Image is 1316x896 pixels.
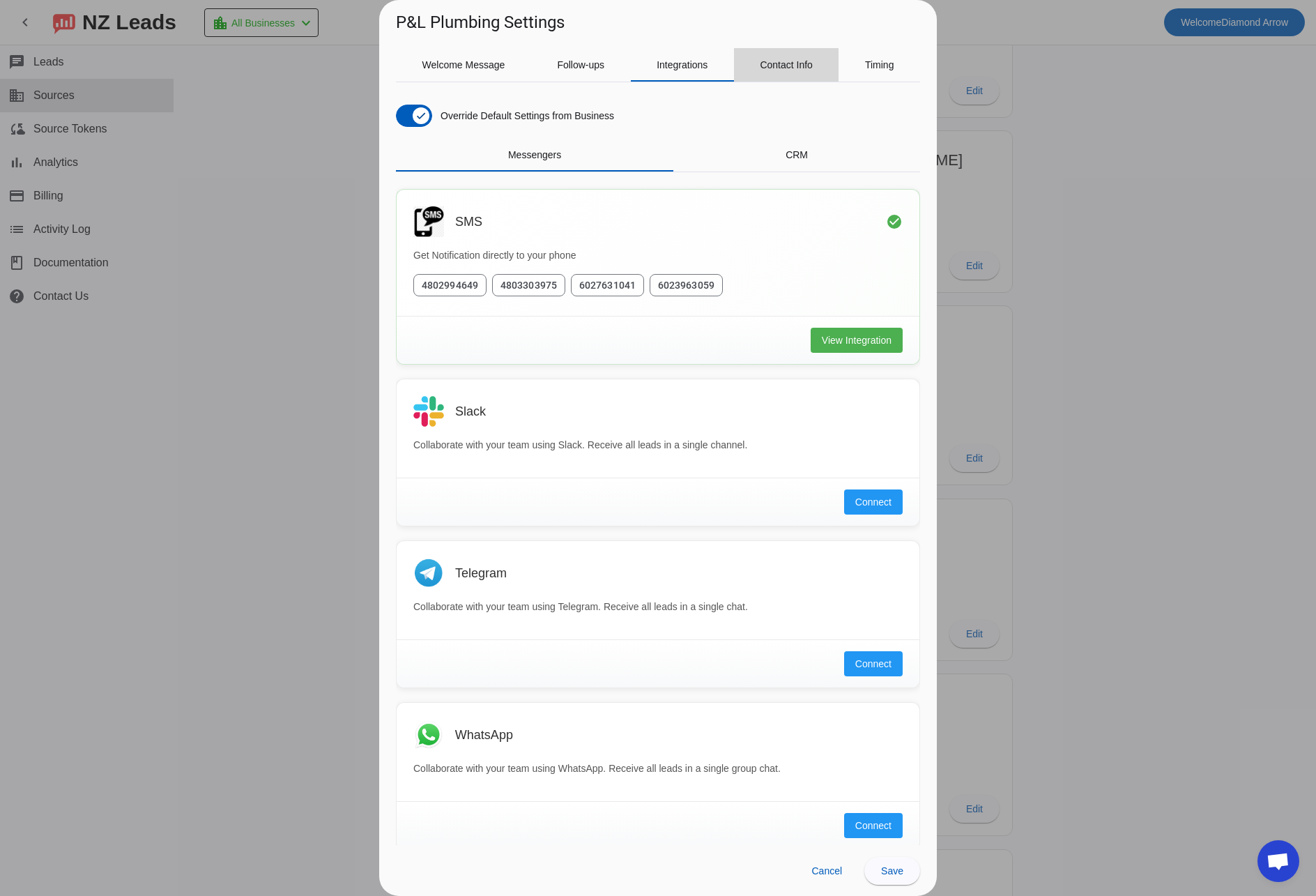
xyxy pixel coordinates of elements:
[657,60,707,70] span: Integrations
[855,819,892,833] span: Connect
[881,865,903,876] span: Save
[855,657,892,671] span: Connect
[658,278,714,292] span: 6023963059
[438,109,614,123] label: Override Default Settings from Business
[422,60,505,70] span: Welcome Message
[864,857,920,885] button: Save
[844,813,903,838] button: Connect
[786,150,808,160] span: CRM
[844,489,903,515] button: Connect
[413,720,444,750] img: WhatsApp
[844,651,903,676] button: Connect
[811,328,903,353] button: View Integration
[455,215,482,229] h3: SMS
[886,213,903,230] mat-icon: check_circle
[800,857,853,885] button: Cancel
[865,60,894,70] span: Timing
[422,278,478,292] span: 4802994649
[413,558,444,589] img: Telegram
[760,60,813,70] span: Contact Info
[557,60,604,70] span: Follow-ups
[811,865,842,876] span: Cancel
[508,150,561,160] span: Messengers
[413,206,444,237] img: SMS
[455,404,486,418] h3: Slack
[455,728,513,742] h3: WhatsApp
[396,11,565,33] h1: P&L Plumbing Settings
[413,438,903,453] p: Collaborate with your team using Slack. Receive all leads in a single channel.
[579,278,636,292] span: 6027631041
[413,600,903,614] p: Collaborate with your team using Telegram. Receive all leads in a single chat.
[455,566,507,580] h3: Telegram
[822,333,892,347] span: View Integration
[1257,840,1299,882] div: Open chat
[413,396,444,427] img: Slack
[855,495,892,509] span: Connect
[413,761,903,776] p: Collaborate with your team using WhatsApp. Receive all leads in a single group chat.
[413,248,903,263] p: Get Notification directly to your phone
[500,278,557,292] span: 4803303975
